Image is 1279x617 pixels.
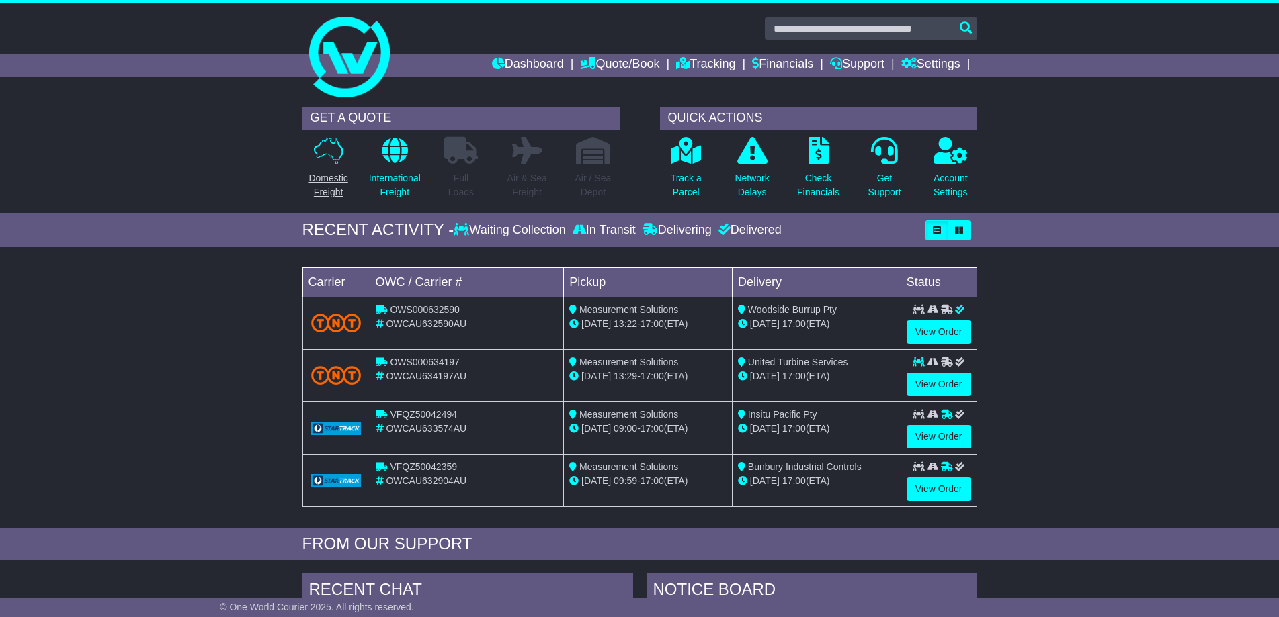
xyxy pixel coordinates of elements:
[579,304,678,315] span: Measurement Solutions
[901,54,960,77] a: Settings
[752,54,813,77] a: Financials
[676,54,735,77] a: Tracking
[671,171,702,199] p: Track a Parcel
[569,317,727,331] div: - (ETA)
[564,267,733,297] td: Pickup
[748,304,837,315] span: Woodside Burrup Pty
[660,107,977,130] div: QUICK ACTIONS
[748,357,848,367] span: United Turbine Services
[569,422,727,436] div: - (ETA)
[670,136,702,207] a: Track aParcel
[867,136,901,207] a: GetSupport
[569,474,727,488] div: - (ETA)
[748,461,862,472] span: Bunbury Industrial Controls
[569,369,727,383] div: - (ETA)
[370,267,564,297] td: OWC / Carrier #
[647,573,977,610] div: NOTICE BOARD
[907,425,971,448] a: View Order
[641,475,664,486] span: 17:00
[907,373,971,396] a: View Order
[907,477,971,501] a: View Order
[386,423,466,434] span: OWCAU633574AU
[750,475,780,486] span: [DATE]
[386,318,466,329] span: OWCAU632590AU
[750,423,780,434] span: [DATE]
[308,136,348,207] a: DomesticFreight
[748,409,817,420] span: Insitu Pacific Pty
[732,267,901,297] td: Delivery
[868,171,901,199] p: Get Support
[369,171,421,199] p: International Freight
[796,136,840,207] a: CheckFinancials
[715,223,782,238] div: Delivered
[569,223,639,238] div: In Transit
[368,136,421,207] a: InternationalFreight
[390,357,460,367] span: OWS000634197
[614,475,637,486] span: 09:59
[311,474,362,487] img: GetCarrierServiceLogo
[907,320,971,344] a: View Order
[738,369,895,383] div: (ETA)
[386,371,466,381] span: OWCAU634197AU
[738,422,895,436] div: (ETA)
[641,423,664,434] span: 17:00
[614,423,637,434] span: 09:00
[579,409,678,420] span: Measurement Solutions
[738,474,895,488] div: (ETA)
[390,461,457,472] span: VFQZ50042359
[614,318,637,329] span: 13:22
[933,136,968,207] a: AccountSettings
[492,54,564,77] a: Dashboard
[782,475,806,486] span: 17:00
[302,267,370,297] td: Carrier
[390,304,460,315] span: OWS000632590
[454,223,569,238] div: Waiting Collection
[782,371,806,381] span: 17:00
[735,171,769,199] p: Network Delays
[750,318,780,329] span: [DATE]
[782,423,806,434] span: 17:00
[641,318,664,329] span: 17:00
[738,317,895,331] div: (ETA)
[308,171,347,199] p: Domestic Freight
[444,171,478,199] p: Full Loads
[581,423,611,434] span: [DATE]
[220,602,414,612] span: © One World Courier 2025. All rights reserved.
[830,54,884,77] a: Support
[390,409,457,420] span: VFQZ50042494
[311,314,362,332] img: TNT_Domestic.png
[581,371,611,381] span: [DATE]
[641,371,664,381] span: 17:00
[750,371,780,381] span: [DATE]
[581,318,611,329] span: [DATE]
[782,318,806,329] span: 17:00
[302,534,977,554] div: FROM OUR SUPPORT
[302,220,454,240] div: RECENT ACTIVITY -
[580,54,659,77] a: Quote/Book
[302,107,620,130] div: GET A QUOTE
[579,357,678,367] span: Measurement Solutions
[579,461,678,472] span: Measurement Solutions
[934,171,968,199] p: Account Settings
[901,267,977,297] td: Status
[797,171,839,199] p: Check Financials
[581,475,611,486] span: [DATE]
[311,422,362,435] img: GetCarrierServiceLogo
[386,475,466,486] span: OWCAU632904AU
[302,573,633,610] div: RECENT CHAT
[639,223,715,238] div: Delivering
[734,136,770,207] a: NetworkDelays
[311,366,362,384] img: TNT_Domestic.png
[614,371,637,381] span: 13:29
[575,171,612,199] p: Air / Sea Depot
[507,171,547,199] p: Air & Sea Freight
